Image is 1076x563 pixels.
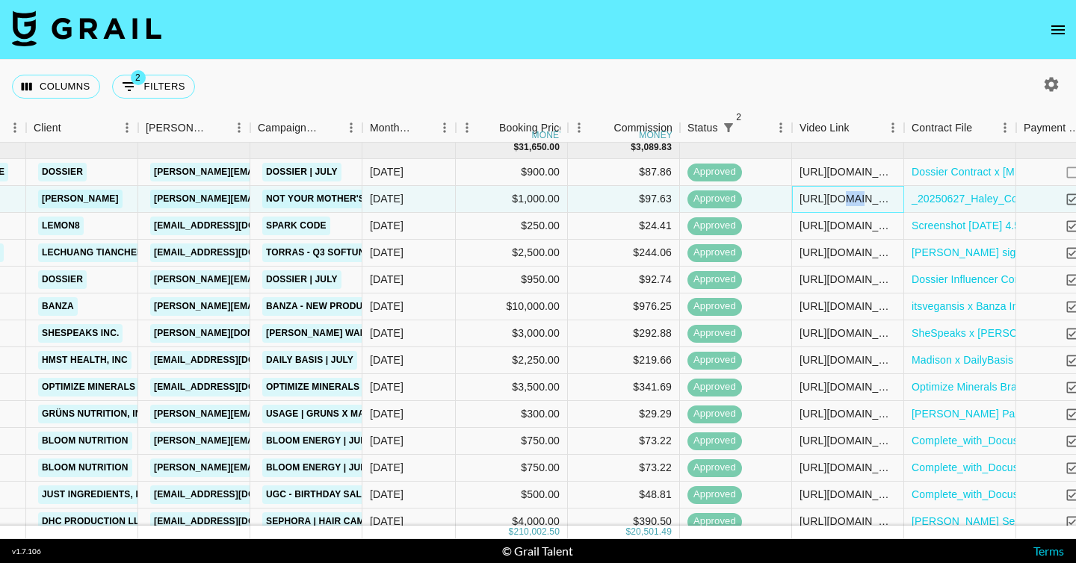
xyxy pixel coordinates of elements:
a: [PERSON_NAME][DOMAIN_NAME][EMAIL_ADDRESS][PERSON_NAME][DOMAIN_NAME] [150,324,545,343]
a: Usage | Gruns x Madiinoelle [262,405,417,423]
a: Dossier | July [262,163,341,181]
div: https://www.tiktok.com/@madiinoelle/video/7527383845944053023 [800,326,896,340]
button: Show filters [718,117,739,138]
a: Lechuang Tiancheng Technology ([GEOGRAPHIC_DATA]) Co. Limited [38,243,386,262]
a: [EMAIL_ADDRESS][DOMAIN_NAME] [150,485,318,504]
div: Jul '25 [370,352,403,367]
div: $1,000.00 [456,186,568,213]
div: $10,000.00 [456,293,568,320]
div: $341.69 [568,374,680,401]
button: Show filters [112,75,195,99]
div: https://www.instagram.com/reel/DMX9bjhScps/ [800,379,896,394]
div: $500.00 [456,482,568,508]
div: 3,089.83 [636,141,672,154]
div: Campaign (Type) [258,113,319,143]
button: Sort [478,117,499,138]
a: SheSpeaks Inc. [38,324,123,343]
span: approved [687,299,742,314]
div: $2,500.00 [456,240,568,267]
span: 2 [131,70,146,85]
div: $92.74 [568,267,680,293]
div: Jul '25 [370,406,403,421]
a: [EMAIL_ADDRESS][DOMAIN_NAME] [150,378,318,396]
a: Optimize Minerals | June [262,378,395,396]
div: https://www.tiktok.com/@ally.put/video/7521833427012766990 [800,218,896,233]
a: Just Ingredients, Inc. [38,485,158,504]
div: $73.22 [568,428,680,455]
button: Sort [61,117,82,138]
a: Terms [1033,544,1064,558]
a: Sephora | Hair Campaign [262,512,396,531]
div: Status [680,113,792,143]
div: Jul '25 [370,379,403,394]
div: Video Link [800,113,850,143]
div: 31,650.00 [519,141,560,154]
div: Month Due [362,113,456,143]
span: approved [687,273,742,287]
div: $950.00 [456,267,568,293]
div: Commission [613,113,672,143]
button: Sort [412,117,433,138]
div: $250.00 [456,213,568,240]
a: [PERSON_NAME] Walmart | Summer Shave [262,324,477,343]
div: Jul '25 [370,191,403,206]
div: Contract File [912,113,972,143]
div: 210,002.50 [513,526,560,538]
a: Bloom Energy | July [262,432,375,450]
div: https://www.instagram.com/p/DMQtWaxyrpK/ [800,433,896,448]
button: Menu [994,116,1016,139]
button: Menu [116,116,138,139]
span: approved [687,514,742,529]
div: https://www.instagram.com/p/DMdsFFIhrp7/ [800,460,896,475]
div: $244.06 [568,240,680,267]
div: Client [26,113,138,143]
div: Jul '25 [370,272,403,287]
div: $3,500.00 [456,374,568,401]
span: approved [687,165,742,179]
div: $750.00 [456,428,568,455]
span: approved [687,219,742,233]
button: Sort [593,117,613,138]
div: Jul '25 [370,218,403,233]
a: Spark Code [262,217,330,235]
a: [EMAIL_ADDRESS][DOMAIN_NAME] [150,243,318,262]
div: $750.00 [456,455,568,482]
span: approved [687,407,742,421]
img: Grail Talent [12,10,161,46]
a: Dossier | July [262,270,341,289]
div: $2,250.00 [456,347,568,374]
div: $87.86 [568,159,680,186]
a: [PERSON_NAME][EMAIL_ADDRESS][PERSON_NAME][DOMAIN_NAME] [150,297,471,316]
div: $4,000.00 [456,508,568,535]
button: Sort [850,117,871,138]
button: Menu [568,116,590,139]
div: Booking Price [499,113,565,143]
div: Month Due [370,113,412,143]
div: https://www.youtube.com/watch?v=yJUu-U3w0dw [800,245,896,260]
div: Video Link [792,113,904,143]
div: $390.50 [568,508,680,535]
a: Banza - New Product Launch [262,297,420,316]
button: Menu [770,116,792,139]
div: Client [34,113,61,143]
span: approved [687,461,742,475]
div: 2 active filters [718,117,739,138]
div: https://www.instagram.com/reel/DL5X4xoJ0jL/ [800,352,896,367]
a: [PERSON_NAME][EMAIL_ADDRESS][DOMAIN_NAME] [150,432,394,450]
a: Bloom Nutrition [38,458,132,477]
div: v 1.7.106 [12,547,41,556]
div: Contract File [904,113,1016,143]
div: $219.66 [568,347,680,374]
div: money [639,131,672,140]
button: Sort [739,117,760,138]
a: Grüns Nutrition, Inc. [38,405,155,423]
a: Torras - Q3 Softune [262,243,375,262]
div: https://www.instagram.com/stories/madinoellle/ [800,406,896,421]
a: [PERSON_NAME][EMAIL_ADDRESS][DOMAIN_NAME] [150,163,394,181]
div: $ [625,526,631,538]
a: [EMAIL_ADDRESS][DOMAIN_NAME] [150,351,318,370]
div: $ [509,526,514,538]
a: [EMAIL_ADDRESS][DOMAIN_NAME] [150,512,318,531]
a: [PERSON_NAME][EMAIL_ADDRESS][PERSON_NAME][DOMAIN_NAME] [150,405,471,423]
div: $ [513,141,519,154]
